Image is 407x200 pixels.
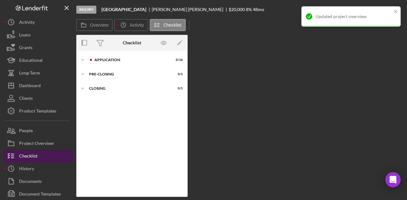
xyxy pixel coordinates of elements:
div: Application [94,58,167,62]
button: Checklist [3,150,73,162]
div: Inquiry [76,6,96,14]
div: Dashboard [19,79,41,94]
div: Grants [19,41,32,55]
div: [PERSON_NAME] [PERSON_NAME] [152,7,229,12]
button: Activity [3,16,73,29]
button: History [3,162,73,175]
div: Loans [19,29,31,43]
button: Documents [3,175,73,188]
div: Documents [19,175,42,189]
button: Project Overview [3,137,73,150]
label: Checklist [163,23,182,28]
button: Educational [3,54,73,67]
button: Product Templates [3,105,73,117]
div: Activity [19,16,35,30]
div: Product Templates [19,105,56,119]
div: Open Intercom Messenger [385,172,401,187]
div: Closing [89,87,167,90]
div: History [19,162,34,177]
div: Long-Term [19,67,40,81]
button: Activity [114,19,148,31]
button: Clients [3,92,73,105]
div: Clients [19,92,33,106]
label: Activity [130,23,144,28]
button: Dashboard [3,79,73,92]
div: 0 / 16 [171,58,183,62]
button: People [3,124,73,137]
div: Checklist [123,40,141,45]
div: Updated project overview [315,14,392,19]
div: People [19,124,33,139]
button: Overview [76,19,113,31]
div: 8 % [246,7,252,12]
button: Loans [3,29,73,41]
button: close [394,9,398,15]
label: Overview [90,23,108,28]
div: Pre-Closing [89,72,167,76]
button: Grants [3,41,73,54]
button: Checklist [150,19,186,31]
button: Long-Term [3,67,73,79]
div: Educational [19,54,43,68]
div: Checklist [19,150,38,164]
div: 48 mo [253,7,264,12]
b: [GEOGRAPHIC_DATA] [101,7,146,12]
div: Project Overview [19,137,54,151]
div: 0 / 1 [171,87,183,90]
div: 0 / 1 [171,72,183,76]
span: $20,000 [229,7,245,12]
